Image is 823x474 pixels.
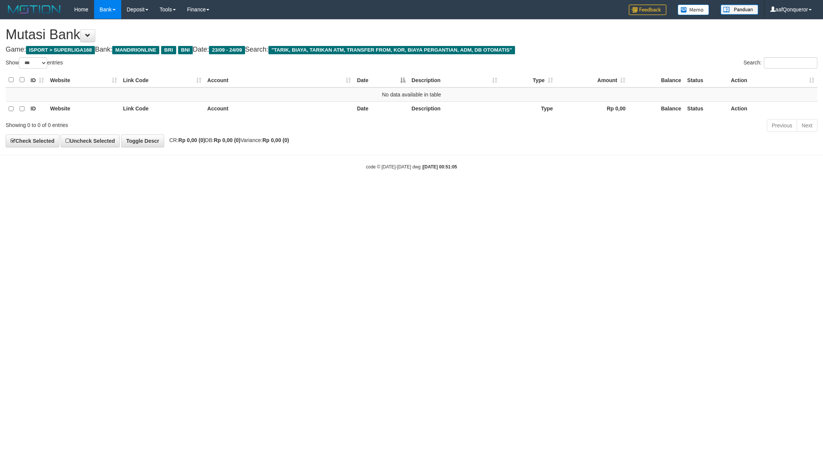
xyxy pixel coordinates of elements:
[204,101,354,116] th: Account
[354,73,408,87] th: Date: activate to sort column descending
[728,73,817,87] th: Action: activate to sort column ascending
[209,46,245,54] span: 23/09 - 24/09
[178,46,193,54] span: BNI
[684,73,728,87] th: Status
[27,73,47,87] th: ID: activate to sort column ascending
[120,101,204,116] th: Link Code
[556,101,629,116] th: Rp 0,00
[6,27,817,42] h1: Mutasi Bank
[27,101,47,116] th: ID
[6,87,817,102] td: No data available in table
[366,164,457,170] small: code © [DATE]-[DATE] dwg |
[728,101,817,116] th: Action
[166,137,289,143] span: CR: DB: Variance:
[214,137,241,143] strong: Rp 0,00 (0)
[6,46,817,54] h4: Game: Bank: Date: Search:
[178,137,205,143] strong: Rp 0,00 (0)
[47,73,120,87] th: Website: activate to sort column ascending
[500,73,556,87] th: Type: activate to sort column ascending
[423,164,457,170] strong: [DATE] 00:51:05
[121,135,164,147] a: Toggle Descr
[500,101,556,116] th: Type
[767,119,797,132] a: Previous
[120,73,204,87] th: Link Code: activate to sort column ascending
[204,73,354,87] th: Account: activate to sort column ascending
[684,101,728,116] th: Status
[556,73,629,87] th: Amount: activate to sort column ascending
[408,101,500,116] th: Description
[268,46,515,54] span: "TARIK, BIAYA, TARIKAN ATM, TRANSFER FROM, KOR, BIAYA PERGANTIAN, ADM, DB OTOMATIS"
[61,135,120,147] a: Uncheck Selected
[6,118,337,129] div: Showing 0 to 0 of 0 entries
[721,5,758,15] img: panduan.png
[19,57,47,69] select: Showentries
[764,57,817,69] input: Search:
[26,46,95,54] span: ISPORT > SUPERLIGA168
[629,5,666,15] img: Feedback.jpg
[744,57,817,69] label: Search:
[47,101,120,116] th: Website
[161,46,176,54] span: BRI
[408,73,500,87] th: Description: activate to sort column ascending
[678,5,709,15] img: Button%20Memo.svg
[354,101,408,116] th: Date
[112,46,159,54] span: MANDIRIONLINE
[6,57,63,69] label: Show entries
[628,73,684,87] th: Balance
[6,135,59,147] a: Check Selected
[262,137,289,143] strong: Rp 0,00 (0)
[797,119,817,132] a: Next
[6,4,63,15] img: MOTION_logo.png
[628,101,684,116] th: Balance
